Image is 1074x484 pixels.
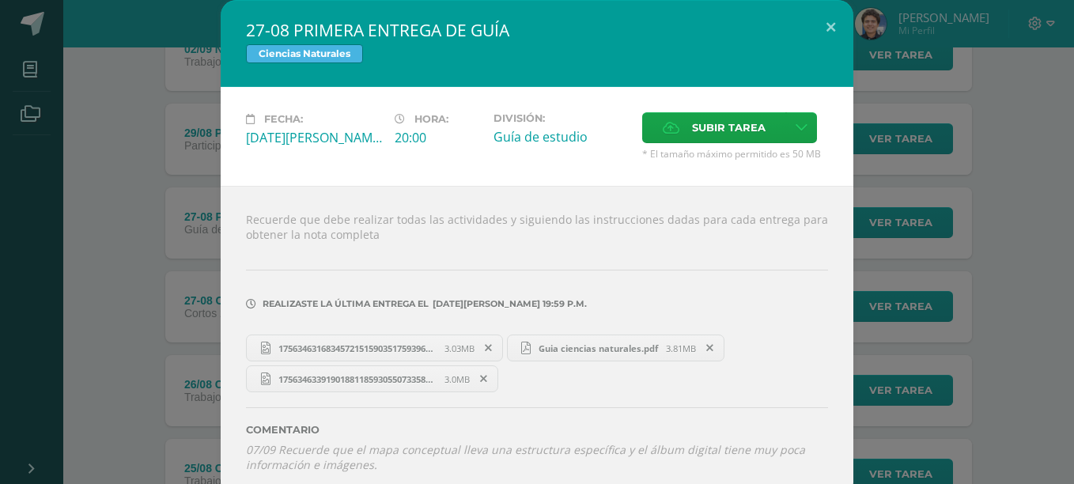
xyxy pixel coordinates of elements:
[246,335,503,361] a: 17563463168345721515903517593960.jpg 3.03MB
[697,339,724,357] span: Remover entrega
[444,373,470,385] span: 3.0MB
[507,335,725,361] a: Guia ciencias naturales.pdf 3.81MB
[475,339,502,357] span: Remover entrega
[444,342,475,354] span: 3.03MB
[692,113,766,142] span: Subir tarea
[471,370,497,388] span: Remover entrega
[246,129,382,146] div: [DATE][PERSON_NAME]
[246,442,805,472] i: 07/09 Recuerde que el mapa conceptual lleva una estructura específica y el álbum digital tiene mu...
[263,298,429,309] span: Realizaste la última entrega el
[642,147,828,161] span: * El tamaño máximo permitido es 50 MB
[414,113,448,125] span: Hora:
[246,365,498,392] a: 17563463391901881185930550733580.jpg 3.0MB
[270,373,444,385] span: 17563463391901881185930550733580.jpg
[246,19,828,41] h2: 27-08 PRIMERA ENTREGA DE GUÍA
[270,342,444,354] span: 17563463168345721515903517593960.jpg
[494,128,630,146] div: Guía de estudio
[666,342,696,354] span: 3.81MB
[395,129,481,146] div: 20:00
[246,424,828,436] label: Comentario
[246,44,363,63] span: Ciencias Naturales
[531,342,666,354] span: Guia ciencias naturales.pdf
[264,113,303,125] span: Fecha:
[494,112,630,124] label: División:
